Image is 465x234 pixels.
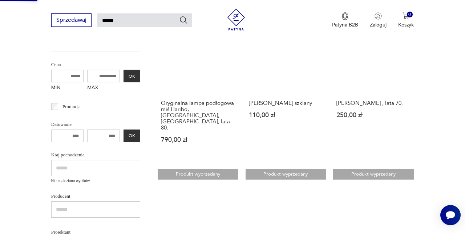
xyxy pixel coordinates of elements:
[332,21,358,28] p: Patyna B2B
[51,13,92,27] button: Sprzedawaj
[370,12,387,28] button: Zaloguj
[407,12,413,18] div: 0
[51,151,140,159] p: Kraj pochodzenia
[333,14,414,157] a: Wazon Haribo , lata 70.[PERSON_NAME] , lata 70.250,00 zł
[370,21,387,28] p: Zaloguj
[398,12,414,28] button: 0Koszyk
[249,112,323,118] p: 110,00 zł
[161,100,235,131] h3: Oryginalna lampa podłogowa miś Haribo, [GEOGRAPHIC_DATA], [GEOGRAPHIC_DATA], lata 80.
[249,100,323,106] h3: [PERSON_NAME] szklany
[332,12,358,28] button: Patyna B2B
[158,14,238,157] a: Oryginalna lampa podłogowa miś Haribo, Messow, Niemcy, lata 80.Oryginalna lampa podłogowa miś Har...
[341,12,349,20] img: Ikona medalu
[246,14,326,157] a: Miś Haribo szklany[PERSON_NAME] szklany110,00 zł
[332,12,358,28] a: Ikona medaluPatyna B2B
[87,82,120,94] label: MAX
[225,9,247,30] img: Patyna - sklep z meblami i dekoracjami vintage
[124,70,140,82] button: OK
[161,137,235,143] p: 790,00 zł
[398,21,414,28] p: Koszyk
[179,16,188,24] button: Szukaj
[51,192,140,200] p: Producent
[403,12,410,20] img: Ikona koszyka
[440,205,461,225] iframe: Smartsupp widget button
[336,112,411,118] p: 250,00 zł
[336,100,411,106] h3: [PERSON_NAME] , lata 70.
[124,130,140,142] button: OK
[375,12,382,20] img: Ikonka użytkownika
[51,120,140,128] p: Datowanie
[51,18,92,23] a: Sprzedawaj
[51,82,84,94] label: MIN
[51,178,140,184] p: Nie znaleziono wyników
[51,61,140,69] p: Cena
[62,103,81,111] p: Promocja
